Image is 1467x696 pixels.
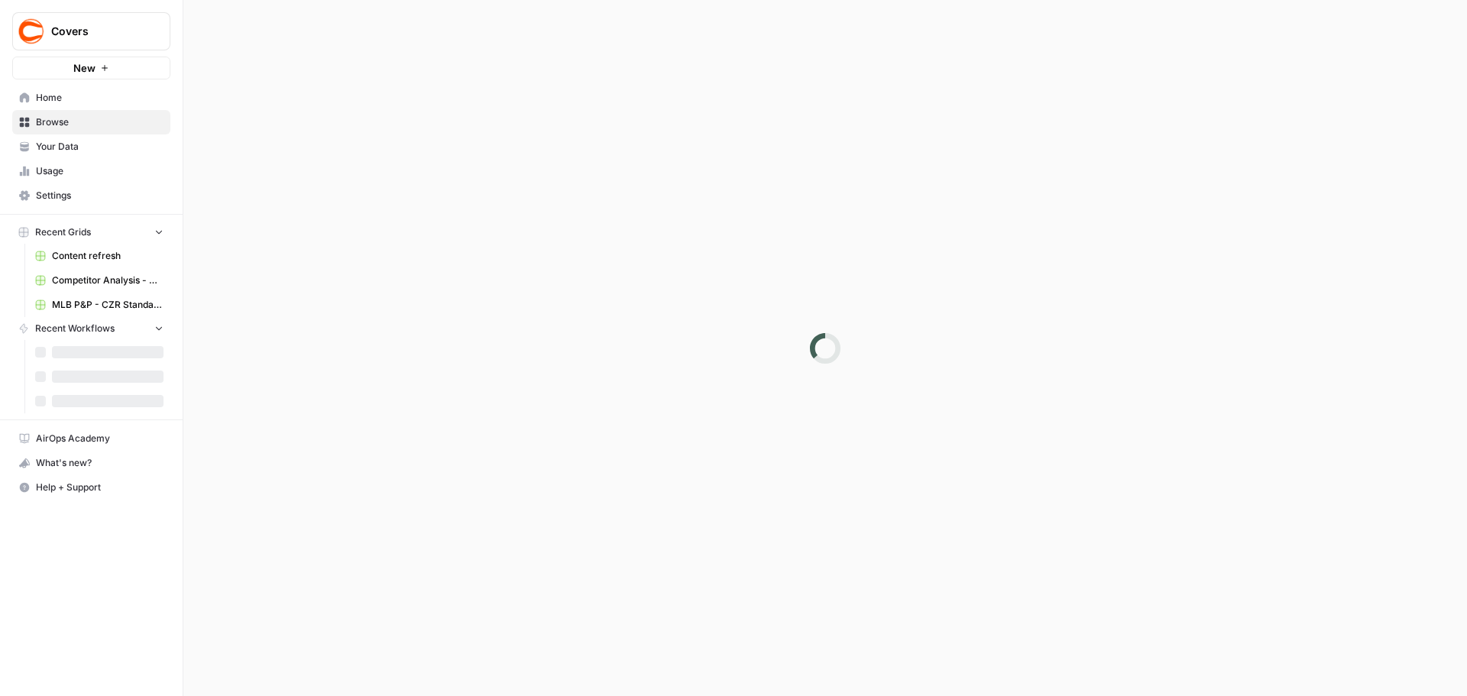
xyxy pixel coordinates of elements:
span: Recent Workflows [35,322,115,335]
div: What's new? [13,452,170,474]
span: Help + Support [36,481,164,494]
button: Workspace: Covers [12,12,170,50]
button: Recent Grids [12,221,170,244]
span: Home [36,91,164,105]
span: AirOps Academy [36,432,164,445]
span: MLB P&P - CZR Standard (Production) Grid (5) [52,298,164,312]
a: Home [12,86,170,110]
a: MLB P&P - CZR Standard (Production) Grid (5) [28,293,170,317]
img: Covers Logo [18,18,45,45]
button: What's new? [12,451,170,475]
a: Content refresh [28,244,170,268]
a: Browse [12,110,170,134]
a: Settings [12,183,170,208]
span: Usage [36,164,164,178]
a: Usage [12,159,170,183]
span: Competitor Analysis - URL Specific Grid [52,274,164,287]
button: Help + Support [12,475,170,500]
span: Browse [36,115,164,129]
span: Your Data [36,140,164,154]
a: Competitor Analysis - URL Specific Grid [28,268,170,293]
span: Content refresh [52,249,164,263]
a: AirOps Academy [12,426,170,451]
span: New [73,60,96,76]
span: Settings [36,189,164,202]
span: Covers [51,24,144,39]
span: Recent Grids [35,225,91,239]
a: Your Data [12,134,170,159]
button: Recent Workflows [12,317,170,340]
button: New [12,57,170,79]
